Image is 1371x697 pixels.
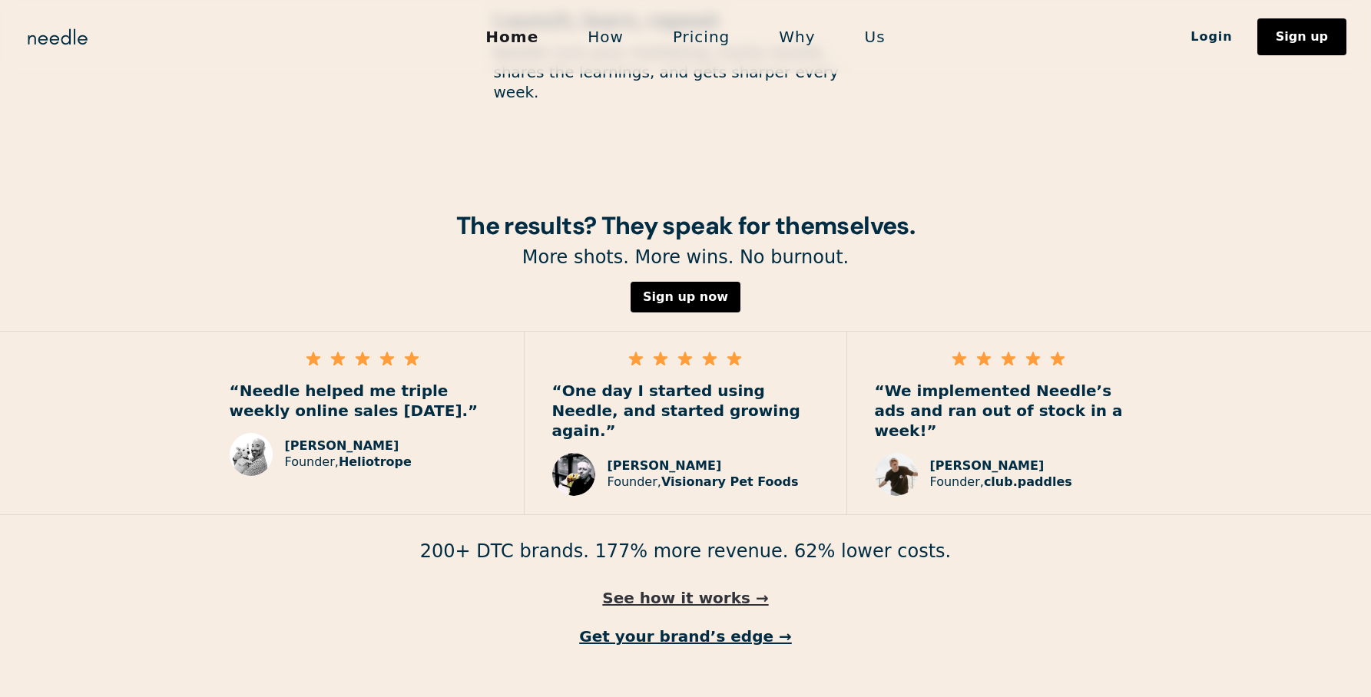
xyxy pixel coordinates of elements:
[552,381,819,441] p: “One day I started using Needle, and started growing again.”
[930,458,1045,473] strong: [PERSON_NAME]
[461,21,563,53] a: Home
[648,21,754,53] a: Pricing
[1276,31,1328,43] div: Sign up
[984,474,1072,489] strong: club.paddles
[230,381,496,421] p: “Needle helped me triple weekly online sales [DATE].”
[643,291,728,303] div: Sign up now
[285,438,399,453] strong: [PERSON_NAME]
[1166,24,1257,50] a: Login
[661,474,799,489] strong: Visionary Pet Foods
[456,210,915,242] strong: The results? They speak for themselves.
[608,474,799,491] p: Founder,
[339,454,412,469] strong: Heliotrope
[563,21,648,53] a: How
[840,21,910,53] a: Us
[631,282,740,312] a: Sign up now
[930,474,1072,491] p: Founder,
[608,458,722,473] strong: [PERSON_NAME]
[285,454,412,471] p: Founder,
[1257,18,1346,55] a: Sign up
[875,381,1142,441] p: “We implemented Needle’s ads and ran out of stock in a week!”
[754,21,839,53] a: Why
